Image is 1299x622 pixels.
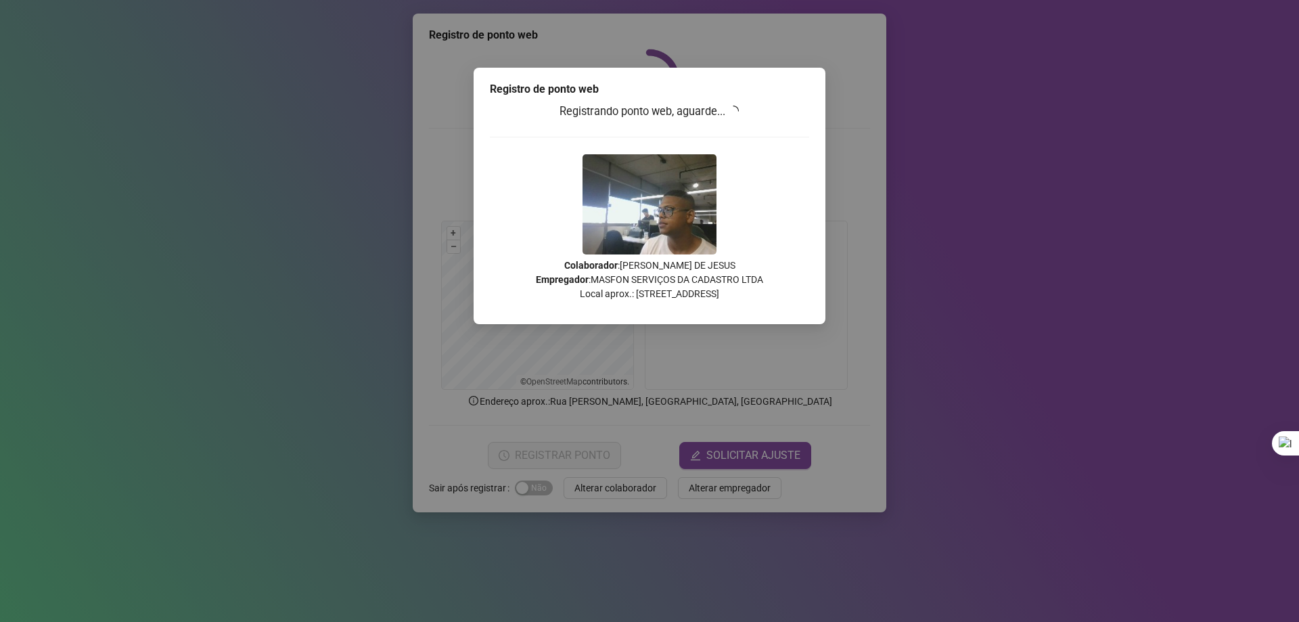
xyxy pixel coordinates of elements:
p: : [PERSON_NAME] DE JESUS : MASFON SERVIÇOS DA CADASTRO LTDA Local aprox.: [STREET_ADDRESS] [490,259,809,301]
strong: Empregador [536,274,589,285]
h3: Registrando ponto web, aguarde... [490,103,809,120]
div: Registro de ponto web [490,81,809,97]
img: Z [583,154,716,254]
span: loading [728,106,739,116]
strong: Colaborador [564,260,618,271]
